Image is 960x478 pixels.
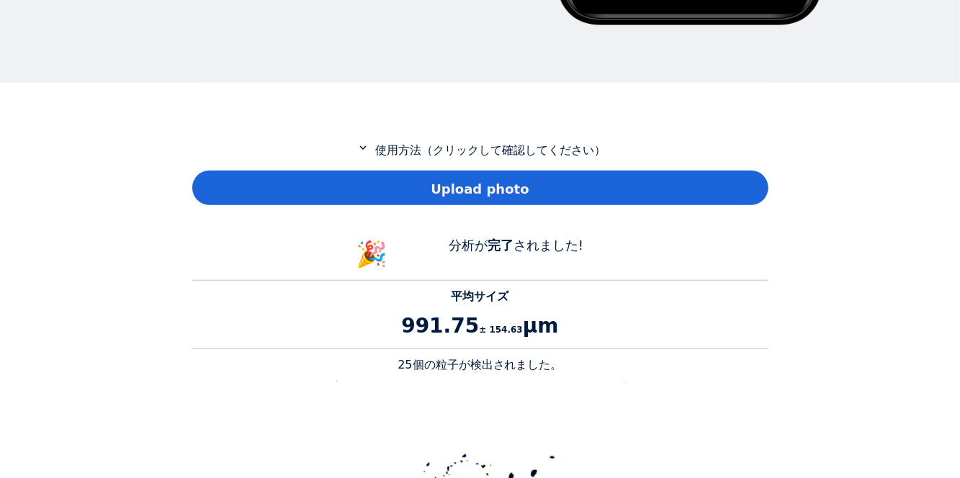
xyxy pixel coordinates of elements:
p: 25個の粒子が検出されました。 [192,356,768,374]
p: 平均サイズ [192,288,768,305]
b: 完了 [488,238,513,253]
p: 使用方法（クリックして確認してください） [192,141,768,159]
mat-icon: expand_more [354,141,372,154]
div: 分析が されました! [408,235,624,274]
span: 🎉 [356,240,388,269]
span: Upload photo [431,179,529,199]
span: ± 154.63 [479,325,523,335]
p: 991.75 μm [192,311,768,341]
